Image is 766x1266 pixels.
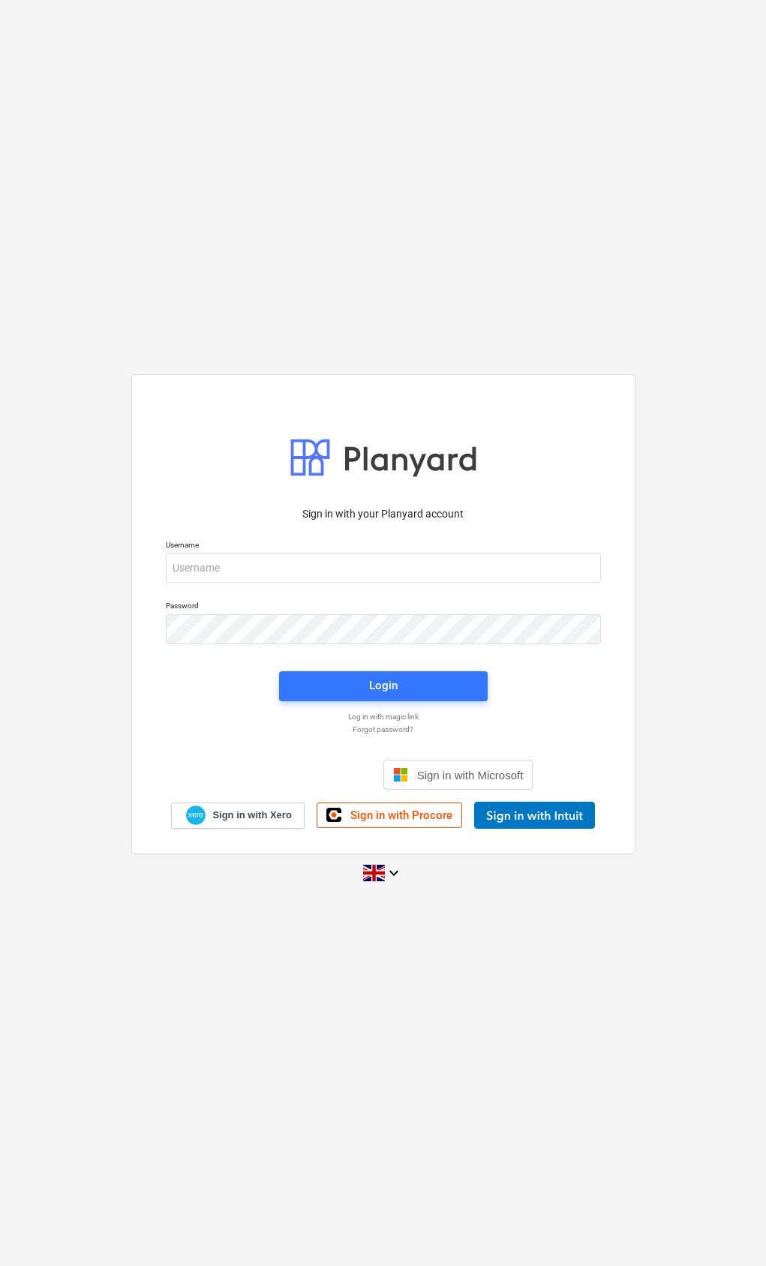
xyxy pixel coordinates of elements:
img: Xero logo [186,805,206,826]
button: Login [279,671,488,701]
input: Username [166,553,601,583]
img: Microsoft logo [393,767,408,782]
a: Sign in with Xero [171,802,305,829]
a: Forgot password? [158,724,608,734]
div: Login [369,676,398,695]
div: Sign in with Google. Opens in new tab [233,758,371,791]
p: Username [166,540,601,553]
a: Sign in with Procore [317,802,462,828]
p: Password [166,601,601,613]
span: Sign in with Procore [350,808,452,822]
span: Sign in with Xero [212,808,291,822]
iframe: Sign in with Google Button [226,758,379,791]
span: Sign in with Microsoft [417,769,524,781]
a: Log in with magic link [158,712,608,721]
i: keyboard_arrow_down [385,864,403,882]
p: Sign in with your Planyard account [166,506,601,522]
